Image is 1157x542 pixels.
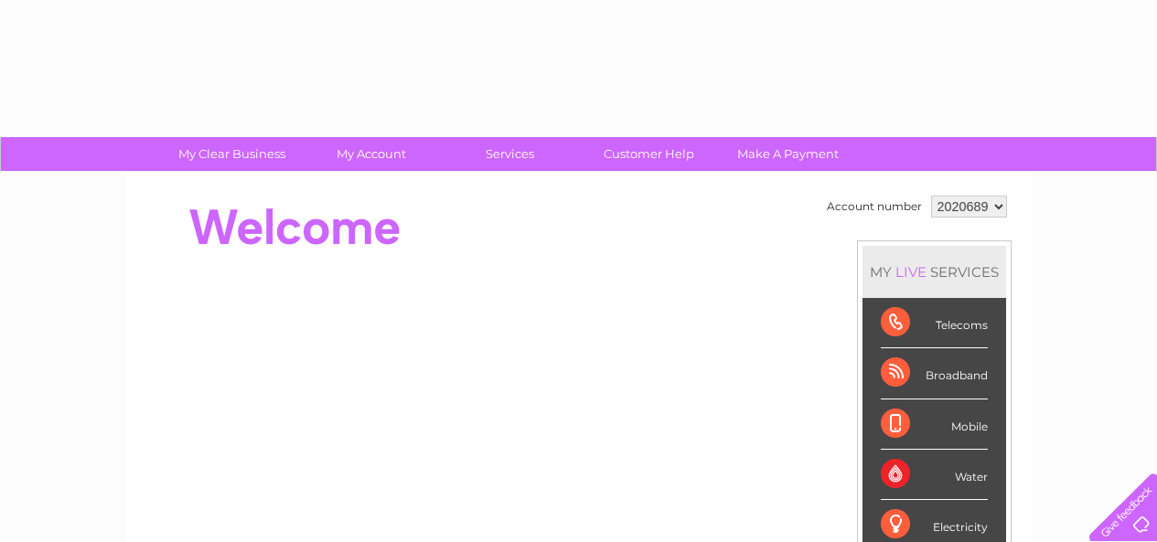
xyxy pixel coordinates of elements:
div: MY SERVICES [862,246,1006,298]
a: Services [434,137,585,171]
a: Make A Payment [712,137,863,171]
div: Broadband [881,348,988,399]
a: Customer Help [573,137,724,171]
a: My Clear Business [156,137,307,171]
div: Mobile [881,399,988,450]
div: Water [881,450,988,500]
div: Telecoms [881,298,988,348]
a: My Account [295,137,446,171]
td: Account number [822,191,927,222]
div: LIVE [892,263,930,281]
